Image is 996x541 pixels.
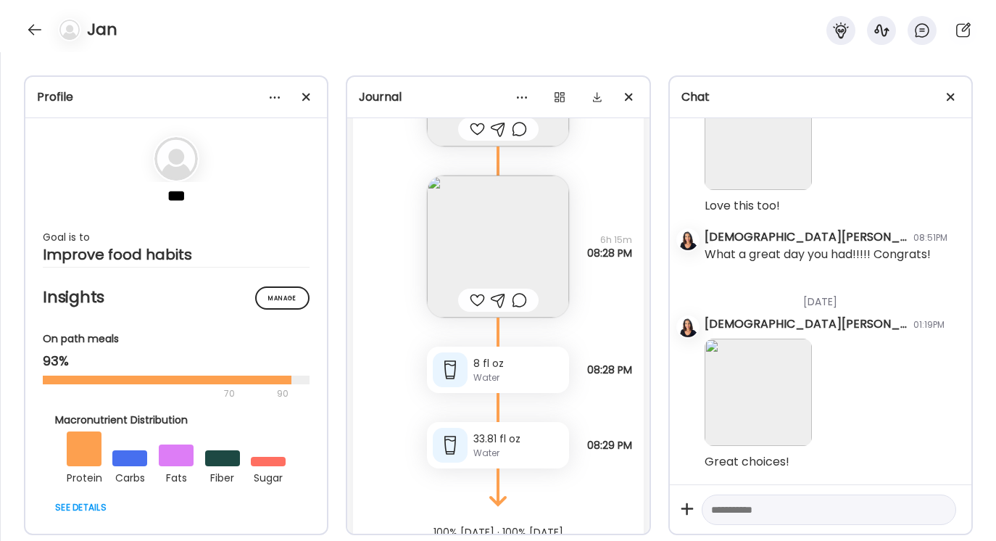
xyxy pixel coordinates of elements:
div: [DATE] [705,277,960,315]
div: Goal is to [43,228,310,246]
div: Macronutrient Distribution [55,413,297,428]
div: 01:19PM [913,318,945,331]
span: 08:29 PM [587,439,632,452]
img: images%2FgxsDnAh2j9WNQYhcT5jOtutxUNC2%2FigDkTkLQC45ljD5VoDXp%2FEMq1wA6J0z3GOGcxuSLI_240 [427,175,569,318]
img: images%2FgxsDnAh2j9WNQYhcT5jOtutxUNC2%2FTZO0oQfJVxn5Ron7kxAZ%2FuXfFMzC9wz5MyuS7UhqN_240 [705,83,812,190]
div: Journal [359,88,637,106]
div: Chat [681,88,960,106]
div: protein [67,466,101,487]
img: bg-avatar-default.svg [154,137,198,181]
div: 8 fl oz [473,356,563,371]
div: [DEMOGRAPHIC_DATA][PERSON_NAME] [705,315,908,333]
div: What a great day you had!!!!! Congrats! [705,246,931,263]
img: images%2FgxsDnAh2j9WNQYhcT5jOtutxUNC2%2F64avTQuGmgGmVjuOsWsQ%2FQrjem7ZVSJsIpsaNJkVO_240 [705,339,812,446]
div: 33.81 fl oz [473,431,563,447]
div: sugar [251,466,286,487]
div: 08:51PM [913,231,947,244]
div: 90 [275,385,290,402]
div: 70 [43,385,273,402]
span: 6h 15m [587,234,632,247]
h2: Insights [43,286,310,308]
div: Profile [37,88,315,106]
div: Water [473,447,563,460]
div: Manage [255,286,310,310]
div: On path meals [43,331,310,347]
div: fiber [205,466,240,487]
div: carbs [112,466,147,487]
img: bg-avatar-default.svg [59,20,80,40]
h4: Jan [87,18,117,41]
div: [DEMOGRAPHIC_DATA][PERSON_NAME] [705,228,908,246]
img: avatars%2FmcUjd6cqKYdgkG45clkwT2qudZq2 [678,230,698,250]
span: 08:28 PM [587,363,632,376]
div: fats [159,466,194,487]
div: Love this too! [705,197,780,215]
span: 08:28 PM [587,247,632,260]
div: 93% [43,352,310,370]
img: avatars%2FmcUjd6cqKYdgkG45clkwT2qudZq2 [678,317,698,337]
div: Great choices! [705,453,789,471]
div: Improve food habits [43,246,310,263]
div: Water [473,371,563,384]
div: 100% [DATE] · 100% [DATE] [347,526,649,538]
